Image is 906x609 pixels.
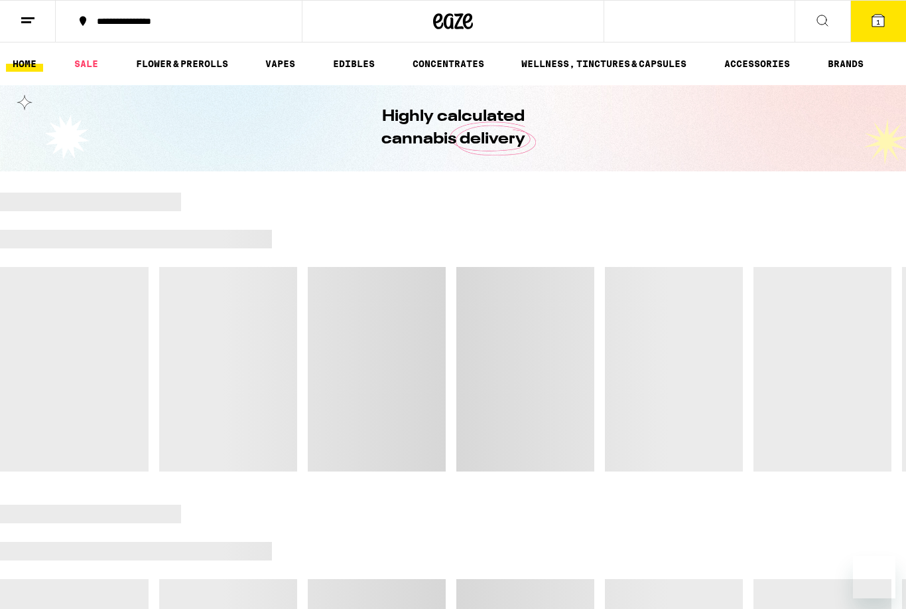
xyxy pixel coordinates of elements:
[718,56,797,72] a: ACCESSORIES
[853,556,895,598] iframe: Button to launch messaging window
[6,56,43,72] a: HOME
[406,56,491,72] a: CONCENTRATES
[129,56,235,72] a: FLOWER & PREROLLS
[259,56,302,72] a: VAPES
[344,106,562,151] h1: Highly calculated cannabis delivery
[850,1,906,42] button: 1
[821,56,870,72] a: BRANDS
[515,56,693,72] a: WELLNESS, TINCTURES & CAPSULES
[876,18,880,26] span: 1
[68,56,105,72] a: SALE
[326,56,381,72] a: EDIBLES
